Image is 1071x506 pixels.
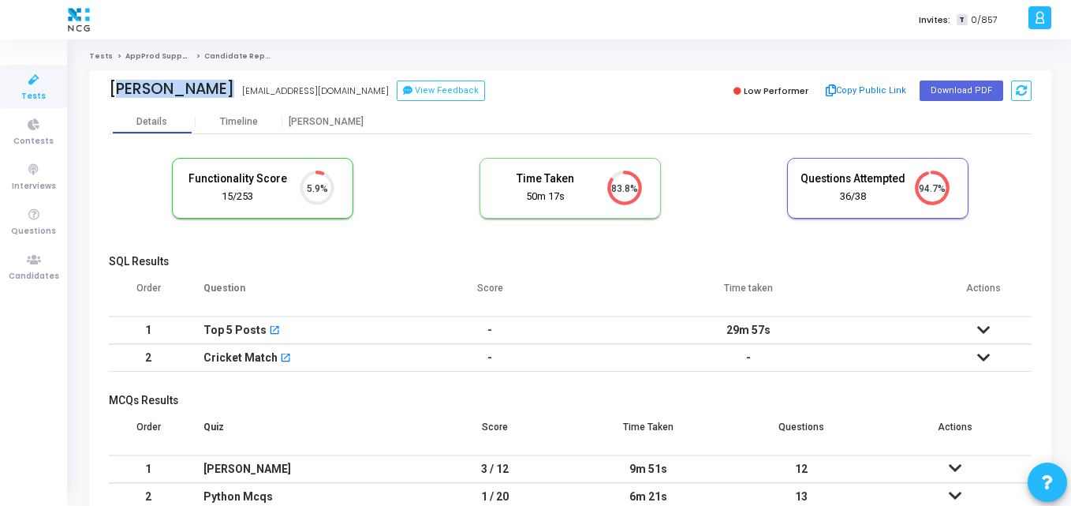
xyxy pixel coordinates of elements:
div: [PERSON_NAME] [203,456,403,482]
div: [PERSON_NAME] [282,116,369,128]
span: T [957,14,967,26]
label: Invites: [919,13,950,27]
div: Top 5 Posts [203,317,267,343]
th: Order [109,272,188,317]
td: 29m 57s [562,317,935,344]
td: - [562,344,935,372]
img: logo [64,4,94,36]
span: Low Performer [744,84,808,97]
h5: Functionality Score [185,172,290,186]
th: Quiz [188,411,419,455]
h5: Questions Attempted [800,172,905,186]
td: - [419,344,562,372]
span: Questions [11,225,56,238]
span: Interviews [12,180,56,193]
th: Order [109,411,188,455]
th: Score [419,272,562,317]
td: 12 [725,455,878,483]
th: Actions [935,272,1032,317]
div: Details [136,116,167,128]
div: [PERSON_NAME] [109,80,234,98]
th: Time taken [562,272,935,317]
div: 36/38 [800,189,905,204]
span: 0/857 [971,13,998,27]
a: AppProd Support_NCG_L3 [125,51,229,61]
h5: SQL Results [109,255,1032,268]
div: [EMAIL_ADDRESS][DOMAIN_NAME] [242,84,389,98]
td: 1 [109,317,188,344]
th: Time Taken [572,411,725,455]
td: 1 [109,455,188,483]
button: Copy Public Link [821,79,912,103]
mat-icon: open_in_new [280,354,291,365]
div: Timeline [220,116,258,128]
mat-icon: open_in_new [269,326,280,337]
td: 3 / 12 [419,455,572,483]
div: 15/253 [185,189,290,204]
th: Question [188,272,419,317]
div: Cricket Match [203,345,278,371]
th: Score [419,411,572,455]
div: 50m 17s [492,189,598,204]
button: Download PDF [920,81,1003,101]
button: View Feedback [397,81,485,101]
span: Candidates [9,270,59,283]
span: Candidate Report [204,51,277,61]
th: Questions [725,411,878,455]
h5: MCQs Results [109,394,1032,407]
h5: Time Taken [492,172,598,186]
span: Tests [21,90,46,103]
td: 2 [109,344,188,372]
nav: breadcrumb [89,51,1051,62]
span: Contests [13,135,54,148]
th: Actions [879,411,1032,455]
div: 9m 51s [588,456,709,482]
td: - [419,317,562,344]
a: Tests [89,51,113,61]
